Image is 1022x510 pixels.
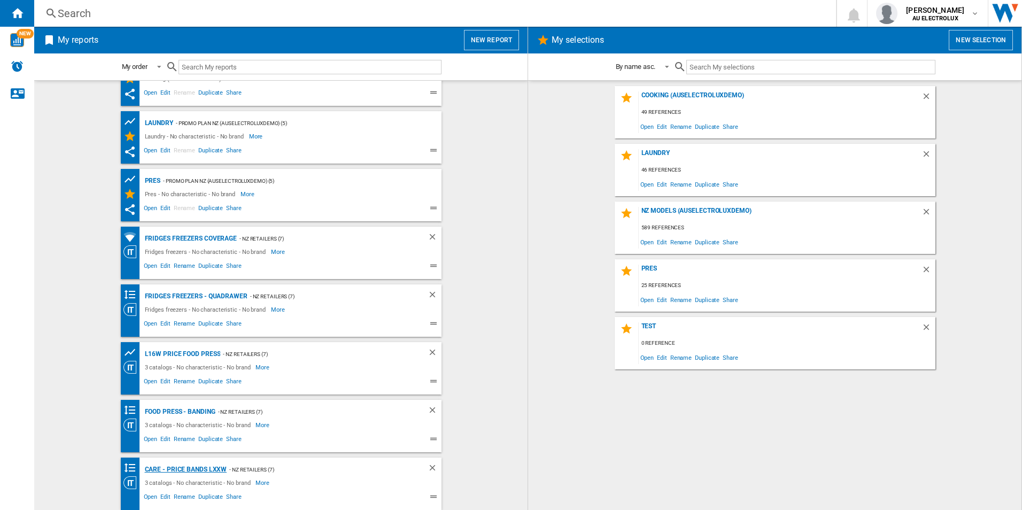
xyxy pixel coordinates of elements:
[655,119,669,134] span: Edit
[639,265,922,279] div: Pres
[123,346,142,359] div: Product prices grid
[639,119,656,134] span: Open
[428,405,442,419] div: Delete
[876,3,897,24] img: profile.jpg
[123,130,142,143] div: My Selections
[616,63,656,71] div: By name asc.
[693,350,721,365] span: Duplicate
[159,88,172,101] span: Edit
[224,434,243,447] span: Share
[142,245,271,258] div: Fridges freezers - No characteristic - No brand
[11,60,24,73] img: alerts-logo.svg
[639,164,935,177] div: 46 references
[142,174,161,188] div: Pres
[686,60,935,74] input: Search My selections
[241,188,256,200] span: More
[639,91,922,106] div: Cooking (auselectroluxdemo)
[123,303,142,316] div: Category View
[224,145,243,158] span: Share
[227,463,406,476] div: - NZ Retailers (7)
[249,130,265,143] span: More
[655,292,669,307] span: Edit
[123,145,136,158] ng-md-icon: This report has been shared with you
[949,30,1013,50] button: New selection
[922,149,935,164] div: Delete
[123,245,142,258] div: Category View
[669,350,693,365] span: Rename
[142,405,215,419] div: Food Press - Banding
[142,145,159,158] span: Open
[197,261,224,274] span: Duplicate
[56,30,100,50] h2: My reports
[721,177,740,191] span: Share
[721,350,740,365] span: Share
[224,88,243,101] span: Share
[123,361,142,374] div: Category View
[639,221,935,235] div: 589 references
[669,235,693,249] span: Rename
[160,174,420,188] div: - Promo Plan NZ (auselectroluxdemo) (5)
[639,207,922,221] div: NZ Models (auselectroluxdemo)
[142,290,247,303] div: Fridges freezers - Quadrawer
[10,33,24,47] img: wise-card.svg
[159,261,172,274] span: Edit
[693,119,721,134] span: Duplicate
[197,88,224,101] span: Duplicate
[224,492,243,505] span: Share
[142,419,256,431] div: 3 catalogs - No characteristic - No brand
[428,290,442,303] div: Delete
[639,279,935,292] div: 25 references
[639,337,935,350] div: 0 reference
[271,303,287,316] span: More
[464,30,519,50] button: New report
[639,149,922,164] div: Laundry
[428,463,442,476] div: Delete
[179,60,442,74] input: Search My reports
[159,434,172,447] span: Edit
[159,319,172,331] span: Edit
[123,476,142,489] div: Category View
[197,203,224,216] span: Duplicate
[58,6,808,21] div: Search
[428,347,442,361] div: Delete
[172,88,197,101] span: Rename
[142,463,227,476] div: Care - Price Bands LxxW
[123,288,142,302] div: Brands banding
[215,405,406,419] div: - NZ Retailers (7)
[172,492,197,505] span: Rename
[197,376,224,389] span: Duplicate
[173,117,420,130] div: - Promo Plan NZ (auselectroluxdemo) (5)
[639,292,656,307] span: Open
[224,261,243,274] span: Share
[142,117,173,130] div: Laundry
[549,30,606,50] h2: My selections
[906,5,964,16] span: [PERSON_NAME]
[224,376,243,389] span: Share
[197,145,224,158] span: Duplicate
[172,376,197,389] span: Rename
[172,261,197,274] span: Rename
[197,319,224,331] span: Duplicate
[922,207,935,221] div: Delete
[123,461,142,475] div: Brands banding
[271,245,287,258] span: More
[669,177,693,191] span: Rename
[142,476,256,489] div: 3 catalogs - No characteristic - No brand
[123,419,142,431] div: Category View
[922,265,935,279] div: Delete
[255,361,271,374] span: More
[142,203,159,216] span: Open
[721,119,740,134] span: Share
[142,361,256,374] div: 3 catalogs - No characteristic - No brand
[123,188,142,200] div: My Selections
[255,419,271,431] span: More
[123,230,142,244] div: Brands coverage
[142,232,237,245] div: Fridges freezers Coverage
[172,434,197,447] span: Rename
[639,350,656,365] span: Open
[142,188,241,200] div: Pres - No characteristic - No brand
[159,376,172,389] span: Edit
[172,319,197,331] span: Rename
[655,350,669,365] span: Edit
[237,232,406,245] div: - NZ Retailers (7)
